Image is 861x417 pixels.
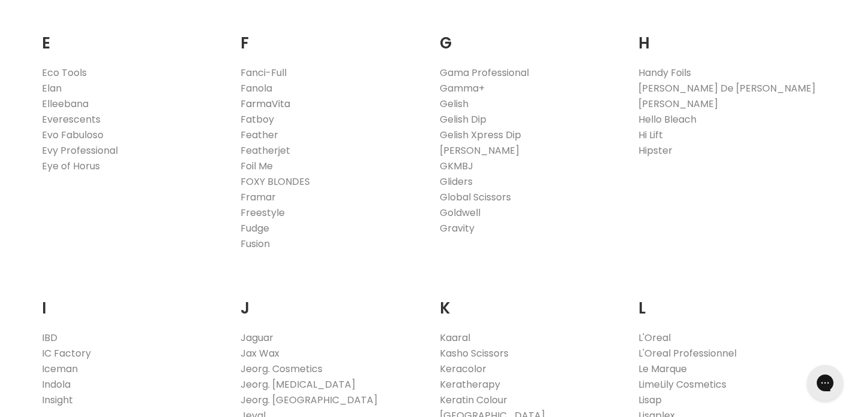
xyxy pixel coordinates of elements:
h2: J [241,281,422,321]
a: Keracolor [440,362,486,376]
a: Hi Lift [638,128,663,142]
a: L'Oreal Professionnel [638,346,737,360]
a: Gelish [440,97,468,111]
a: Fanci-Full [241,66,287,80]
a: Jeorg. [GEOGRAPHIC_DATA] [241,393,378,407]
a: Handy Foils [638,66,691,80]
a: [PERSON_NAME] [440,144,519,157]
a: Fatboy [241,112,274,126]
h2: G [440,16,621,56]
a: Eye of Horus [42,159,100,173]
a: IBD [42,331,57,345]
a: Fusion [241,237,270,251]
a: [PERSON_NAME] [638,97,718,111]
a: Jax Wax [241,346,279,360]
a: Everescents [42,112,101,126]
a: Global Scissors [440,190,511,204]
a: Foil Me [241,159,273,173]
a: FOXY BLONDES [241,175,310,188]
a: Hello Bleach [638,112,696,126]
a: Jeorg. Cosmetics [241,362,323,376]
a: Evy Professional [42,144,118,157]
a: Eco Tools [42,66,87,80]
h2: L [638,281,820,321]
a: Indola [42,378,71,391]
iframe: Gorgias live chat messenger [801,361,849,405]
a: Fanola [241,81,272,95]
a: [PERSON_NAME] De [PERSON_NAME] [638,81,816,95]
a: FarmaVita [241,97,290,111]
h2: K [440,281,621,321]
a: Lisap [638,393,662,407]
a: Gamma+ [440,81,485,95]
a: Freestyle [241,206,285,220]
a: IC Factory [42,346,91,360]
a: Le Marque [638,362,687,376]
h2: F [241,16,422,56]
a: Keratherapy [440,378,500,391]
a: Evo Fabuloso [42,128,104,142]
a: Kaaral [440,331,470,345]
a: Framar [241,190,276,204]
a: Feather [241,128,278,142]
a: Elan [42,81,62,95]
a: Jeorg. [MEDICAL_DATA] [241,378,355,391]
a: Fudge [241,221,269,235]
a: GKMBJ [440,159,473,173]
a: Iceman [42,362,78,376]
a: Insight [42,393,73,407]
h2: H [638,16,820,56]
a: Keratin Colour [440,393,507,407]
a: Featherjet [241,144,290,157]
a: LimeLily Cosmetics [638,378,726,391]
a: Jaguar [241,331,273,345]
a: Gravity [440,221,474,235]
a: Gelish Dip [440,112,486,126]
h2: E [42,16,223,56]
a: Hipster [638,144,673,157]
a: Gelish Xpress Dip [440,128,521,142]
a: Goldwell [440,206,480,220]
a: Gliders [440,175,473,188]
h2: I [42,281,223,321]
a: L'Oreal [638,331,671,345]
a: Elleebana [42,97,89,111]
a: Kasho Scissors [440,346,509,360]
a: Gama Professional [440,66,529,80]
